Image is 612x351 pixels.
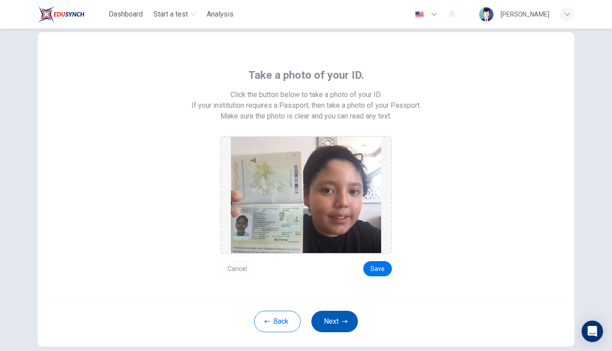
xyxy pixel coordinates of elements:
[150,6,200,22] button: Start a test
[414,11,425,18] img: en
[479,7,493,21] img: Profile picture
[38,5,105,23] a: EduSynch logo
[582,321,603,342] div: Open Intercom Messenger
[248,68,364,82] span: Take a photo of your ID.
[501,9,549,20] div: [PERSON_NAME]
[203,6,237,22] button: Analysis
[109,9,143,20] span: Dashboard
[153,9,188,20] span: Start a test
[220,261,255,276] button: Cancel
[105,6,146,22] button: Dashboard
[191,89,421,111] span: Click the button below to take a photo of your ID. If your institution requires a Passport, then ...
[207,9,234,20] span: Analysis
[311,311,358,332] button: Next
[38,5,85,23] img: EduSynch logo
[221,111,391,122] span: Make sure the photo is clear and you can read any text.
[231,137,381,253] img: preview screemshot
[363,261,392,276] button: Save
[254,311,301,332] button: Back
